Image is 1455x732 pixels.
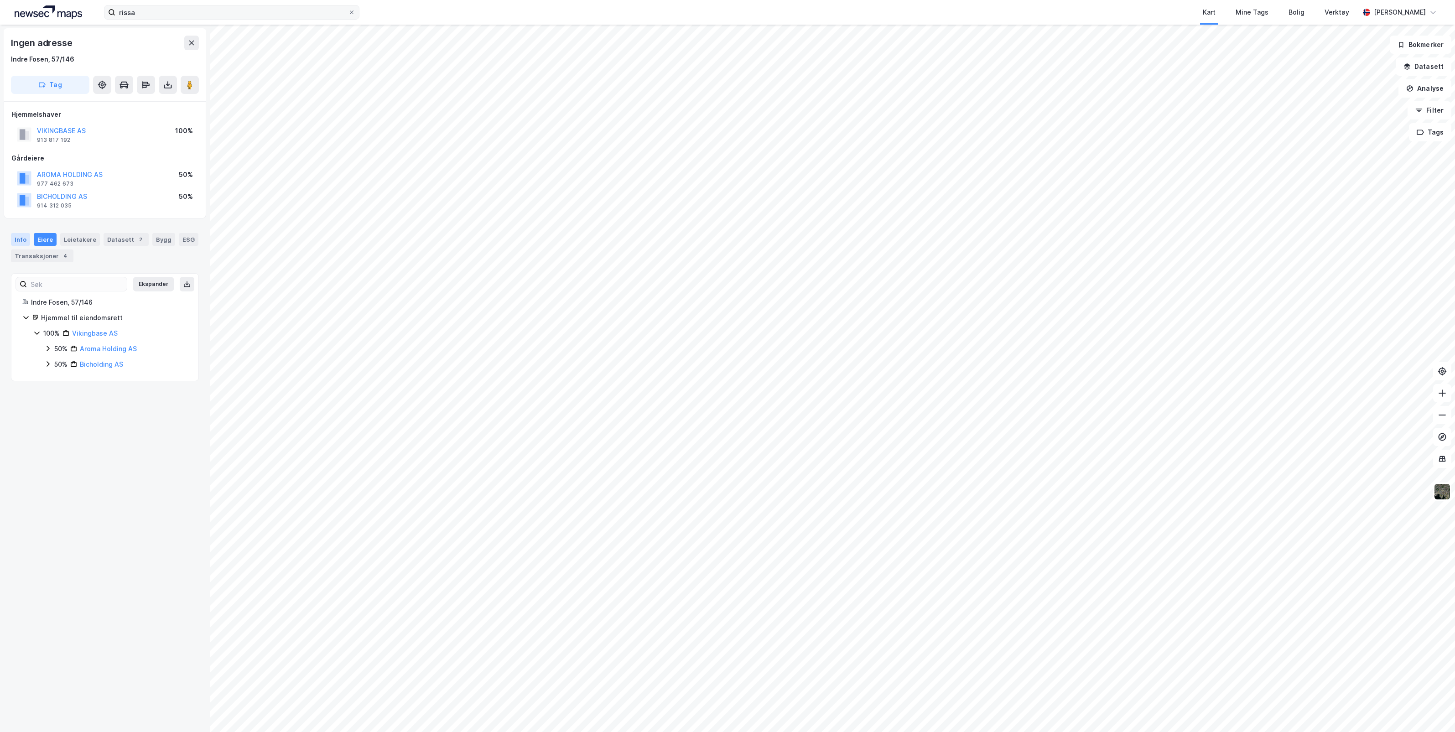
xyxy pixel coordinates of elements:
div: 100% [175,125,193,136]
div: 50% [179,169,193,180]
a: Aroma Holding AS [80,345,137,353]
button: Tag [11,76,89,94]
div: 977 462 673 [37,180,73,187]
div: Info [11,233,30,246]
img: 9k= [1434,483,1451,500]
div: 4 [61,251,70,260]
div: 2 [136,235,145,244]
div: [PERSON_NAME] [1374,7,1426,18]
div: Kart [1203,7,1216,18]
div: Indre Fosen, 57/146 [31,297,187,308]
div: 914 312 035 [37,202,72,209]
div: Verktøy [1325,7,1349,18]
div: Gårdeiere [11,153,198,164]
div: 913 817 192 [37,136,70,144]
input: Søk på adresse, matrikkel, gårdeiere, leietakere eller personer [115,5,348,19]
img: logo.a4113a55bc3d86da70a041830d287a7e.svg [15,5,82,19]
button: Analyse [1398,79,1451,98]
div: Leietakere [60,233,100,246]
div: Bygg [152,233,175,246]
div: Datasett [104,233,149,246]
div: Ingen adresse [11,36,74,50]
div: Hjemmel til eiendomsrett [41,312,187,323]
div: Hjemmelshaver [11,109,198,120]
a: Bicholding AS [80,360,123,368]
button: Filter [1408,101,1451,119]
a: Vikingbase AS [72,329,118,337]
div: Transaksjoner [11,249,73,262]
button: Bokmerker [1390,36,1451,54]
div: 50% [54,359,68,370]
div: 100% [43,328,60,339]
button: Ekspander [133,277,174,291]
div: Bolig [1289,7,1304,18]
div: ESG [179,233,198,246]
div: Mine Tags [1236,7,1268,18]
iframe: Chat Widget [1409,688,1455,732]
div: 50% [179,191,193,202]
input: Søk [27,277,127,291]
button: Datasett [1396,57,1451,76]
div: Eiere [34,233,57,246]
button: Tags [1409,123,1451,141]
div: 50% [54,343,68,354]
div: Indre Fosen, 57/146 [11,54,74,65]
